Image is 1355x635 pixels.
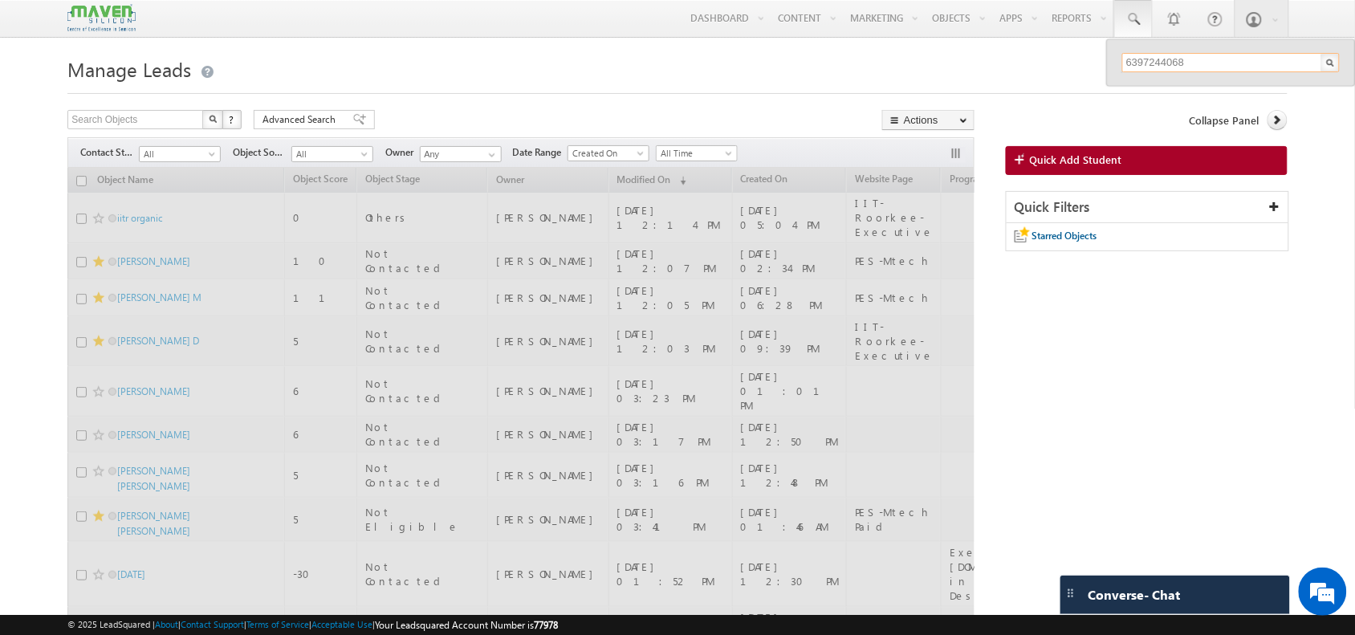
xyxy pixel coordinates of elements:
[229,112,236,126] span: ?
[218,495,291,516] em: Start Chat
[262,112,340,127] span: Advanced Search
[155,619,178,629] a: About
[67,617,558,633] span: © 2025 LeadSquared | | | | |
[246,619,309,629] a: Terms of Service
[263,8,302,47] div: Minimize live chat window
[83,84,270,105] div: Chat with us now
[67,56,191,82] span: Manage Leads
[375,619,558,631] span: Your Leadsquared Account Number is
[480,147,500,163] a: Show All Items
[420,146,502,162] input: Type to Search
[657,146,733,161] span: All Time
[21,149,293,481] textarea: Type your message and hit 'Enter'
[222,110,242,129] button: ?
[1190,113,1259,128] span: Collapse Panel
[209,115,217,123] img: Search
[139,146,221,162] a: All
[181,619,244,629] a: Contact Support
[1007,192,1288,223] div: Quick Filters
[67,4,135,32] img: Custom Logo
[656,145,738,161] a: All Time
[291,146,373,162] a: All
[233,145,291,160] span: Object Source
[1006,146,1288,175] a: Quick Add Student
[140,147,216,161] span: All
[385,145,420,160] span: Owner
[568,145,649,161] a: Created On
[512,145,568,160] span: Date Range
[1032,230,1097,242] span: Starred Objects
[882,110,975,130] button: Actions
[1064,587,1077,600] img: carter-drag
[568,146,645,161] span: Created On
[1030,153,1122,167] span: Quick Add Student
[292,147,368,161] span: All
[311,619,372,629] a: Acceptable Use
[80,145,139,160] span: Contact Stage
[1088,588,1181,602] span: Converse - Chat
[27,84,67,105] img: d_60004797649_company_0_60004797649
[534,619,558,631] span: 77978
